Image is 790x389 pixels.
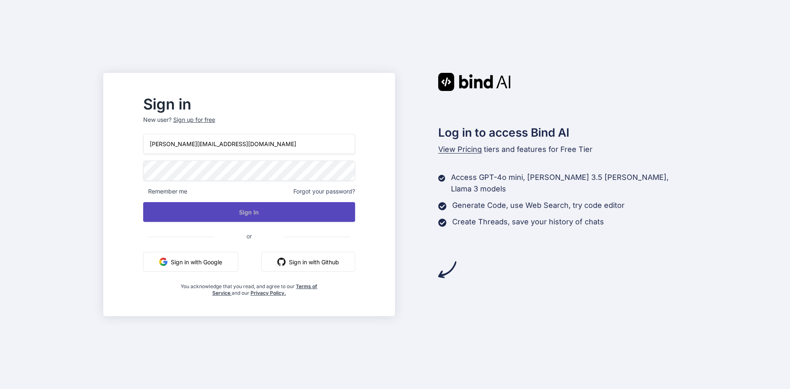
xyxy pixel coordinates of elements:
[143,252,238,272] button: Sign in with Google
[212,283,318,296] a: Terms of Service
[179,278,320,296] div: You acknowledge that you read, and agree to our and our
[451,172,687,195] p: Access GPT-4o mini, [PERSON_NAME] 3.5 [PERSON_NAME], Llama 3 models
[438,124,687,141] h2: Log in to access Bind AI
[143,116,355,134] p: New user?
[143,187,187,196] span: Remember me
[293,187,355,196] span: Forgot your password?
[159,258,167,266] img: google
[452,200,625,211] p: Generate Code, use Web Search, try code editor
[438,261,456,279] img: arrow
[251,290,286,296] a: Privacy Policy.
[143,202,355,222] button: Sign In
[214,226,285,246] span: or
[143,98,355,111] h2: Sign in
[438,144,687,155] p: tiers and features for Free Tier
[438,73,511,91] img: Bind AI logo
[143,134,355,154] input: Login or Email
[438,145,482,154] span: View Pricing
[452,216,604,228] p: Create Threads, save your history of chats
[261,252,355,272] button: Sign in with Github
[173,116,215,124] div: Sign up for free
[277,258,286,266] img: github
